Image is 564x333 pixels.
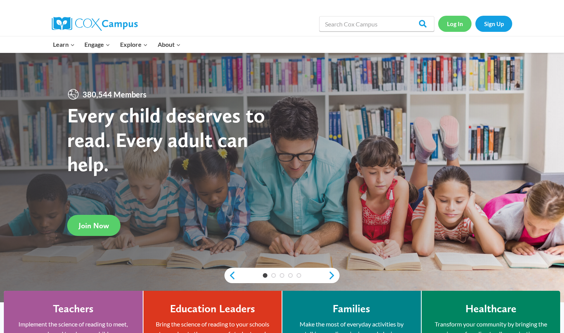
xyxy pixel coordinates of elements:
[115,36,153,53] button: Child menu of Explore
[53,302,94,315] h4: Teachers
[438,16,512,31] nav: Secondary Navigation
[280,273,284,278] a: 3
[475,16,512,31] a: Sign Up
[319,16,434,31] input: Search Cox Campus
[48,36,185,53] nav: Primary Navigation
[271,273,276,278] a: 2
[67,215,120,236] a: Join Now
[79,88,150,101] span: 380,544 Members
[224,268,340,283] div: content slider buttons
[48,36,80,53] button: Child menu of Learn
[288,273,293,278] a: 4
[52,17,138,31] img: Cox Campus
[153,36,186,53] button: Child menu of About
[67,103,265,176] strong: Every child deserves to read. Every adult can help.
[465,302,516,315] h4: Healthcare
[438,16,472,31] a: Log In
[328,271,340,280] a: next
[170,302,255,315] h4: Education Leaders
[297,273,301,278] a: 5
[80,36,115,53] button: Child menu of Engage
[263,273,267,278] a: 1
[224,271,236,280] a: previous
[79,221,109,230] span: Join Now
[333,302,370,315] h4: Families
